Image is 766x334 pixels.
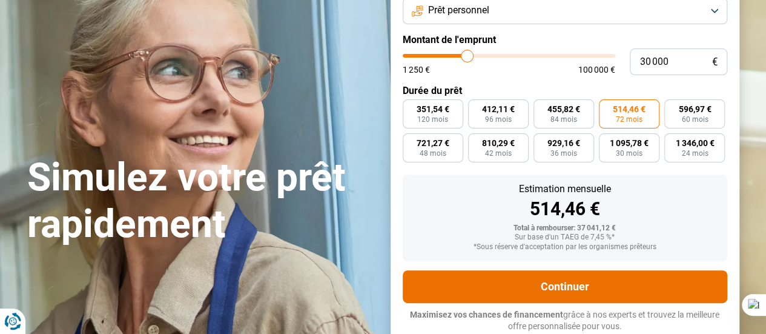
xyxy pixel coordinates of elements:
span: Prêt personnel [428,4,489,17]
div: Sur base d'un TAEG de 7,45 %* [412,233,718,242]
span: 514,46 € [613,105,645,113]
button: Continuer [403,270,727,303]
span: 84 mois [550,116,577,123]
label: Montant de l'emprunt [403,34,727,45]
span: 36 mois [550,150,577,157]
h1: Simulez votre prêt rapidement [27,155,376,248]
span: Maximisez vos chances de financement [410,310,563,319]
span: € [712,57,718,67]
span: 412,11 € [482,105,515,113]
div: Estimation mensuelle [412,184,718,194]
div: *Sous réserve d'acceptation par les organismes prêteurs [412,243,718,252]
span: 1 095,78 € [610,139,649,147]
span: 929,16 € [547,139,580,147]
div: Total à rembourser: 37 041,12 € [412,224,718,233]
span: 100 000 € [578,65,615,74]
span: 455,82 € [547,105,580,113]
span: 810,29 € [482,139,515,147]
p: grâce à nos experts et trouvez la meilleure offre personnalisée pour vous. [403,309,727,333]
span: 60 mois [681,116,708,123]
div: 514,46 € [412,200,718,218]
span: 721,27 € [417,139,449,147]
label: Durée du prêt [403,85,727,96]
span: 72 mois [616,116,642,123]
span: 351,54 € [417,105,449,113]
span: 42 mois [485,150,512,157]
span: 30 mois [616,150,642,157]
span: 24 mois [681,150,708,157]
span: 48 mois [420,150,446,157]
span: 96 mois [485,116,512,123]
span: 1 250 € [403,65,430,74]
span: 596,97 € [678,105,711,113]
span: 1 346,00 € [675,139,714,147]
span: 120 mois [417,116,448,123]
